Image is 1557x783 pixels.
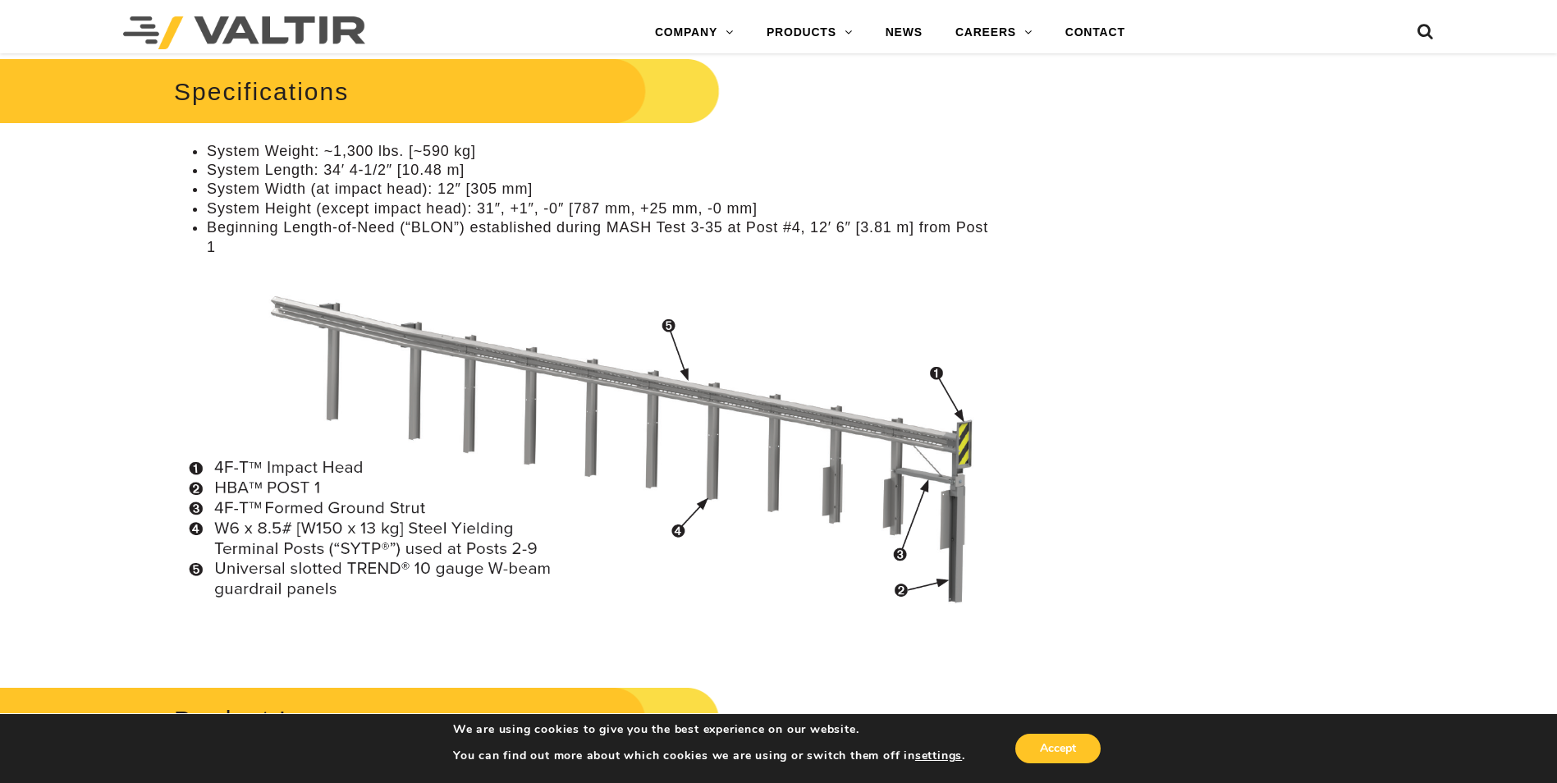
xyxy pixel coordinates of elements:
a: COMPANY [639,16,750,49]
li: System Height (except impact head): 31″, +1″, -0″ [787 mm, +25 mm, -0 mm] [207,199,994,218]
a: CAREERS [939,16,1049,49]
p: You can find out more about which cookies we are using or switch them off in . [453,749,965,763]
p: We are using cookies to give you the best experience on our website. [453,722,965,737]
li: Beginning Length-of-Need (“BLON”) established during MASH Test 3-35 at Post #4, 12′ 6″ [3.81 m] f... [207,218,994,257]
li: System Weight: ~1,300 lbs. [~590 kg] [207,142,994,161]
a: CONTACT [1049,16,1142,49]
a: NEWS [869,16,939,49]
button: settings [915,749,962,763]
img: Valtir [123,16,365,49]
li: System Length: 34′ 4-1/2″ [10.48 m] [207,161,994,180]
button: Accept [1015,734,1101,763]
li: System Width (at impact head): 12″ [305 mm] [207,180,994,199]
a: PRODUCTS [750,16,869,49]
